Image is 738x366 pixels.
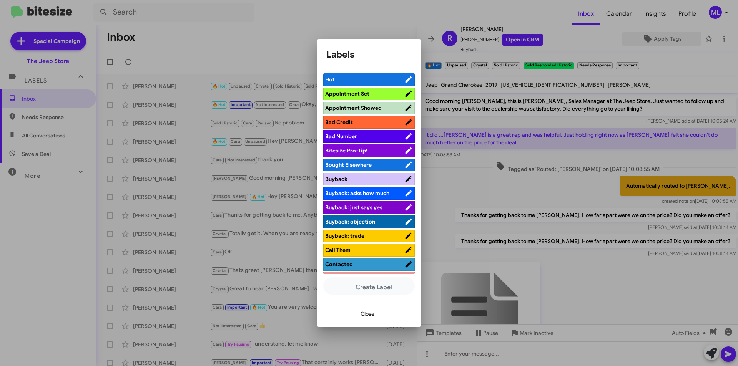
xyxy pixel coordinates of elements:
span: Call Them [325,247,351,253]
span: Appointment Showed [325,104,382,111]
span: Bad Credit [325,119,353,126]
span: Hot [325,76,335,83]
span: Buyback: just says yes [325,204,382,211]
span: Buyback [325,176,347,182]
h1: Labels [326,48,412,61]
span: Bought Elsewhere [325,161,372,168]
span: Bitesize Pro-Tip! [325,147,367,154]
span: Bad Number [325,133,357,140]
button: Close [354,307,381,321]
span: Close [361,307,374,321]
span: Appointment Set [325,90,369,97]
span: Buyback: asks how much [325,190,389,197]
button: Create Label [323,277,415,295]
span: Buyback: trade [325,232,364,239]
span: Buyback: objection [325,218,375,225]
span: Contacted [325,261,353,268]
